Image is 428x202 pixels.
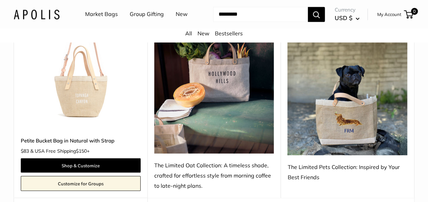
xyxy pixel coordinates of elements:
a: Group Gifting [130,9,164,19]
a: New [176,9,188,19]
div: The Limited Pets Collection: Inspired by Your Best Friends [287,162,407,182]
img: Petite Bucket Bag in Natural with Strap [21,4,141,124]
img: Apolis [14,9,60,19]
span: $150 [76,148,87,154]
span: 0 [411,8,418,15]
span: $83 [21,148,29,154]
img: The Limited Oat Collection: A timeless shade, crafted for effortless style from morning coffee to... [154,4,274,154]
a: All [185,30,192,37]
a: Customize for Groups [21,176,141,191]
a: 0 [405,10,413,18]
a: Petite Bucket Bag in Natural with StrapPetite Bucket Bag in Natural with Strap [21,4,141,124]
button: USD $ [335,13,360,23]
a: Bestsellers [215,30,243,37]
a: My Account [377,10,401,18]
a: Petite Bucket Bag in Natural with Strap [21,136,141,144]
input: Search... [213,7,308,22]
span: Currency [335,5,360,15]
div: The Limited Oat Collection: A timeless shade, crafted for effortless style from morning coffee to... [154,160,274,191]
img: The Limited Pets Collection: Inspired by Your Best Friends [287,4,407,155]
a: Market Bags [85,9,118,19]
a: New [197,30,209,37]
a: Shop & Customize [21,158,141,172]
span: & USA Free Shipping + [30,148,90,153]
button: Search [308,7,325,22]
span: USD $ [335,14,352,21]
